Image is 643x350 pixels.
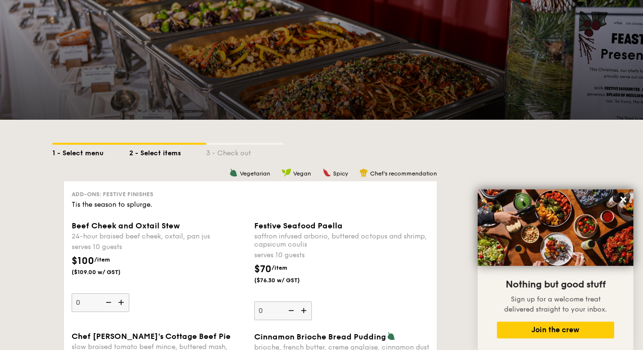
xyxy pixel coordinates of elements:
[254,221,343,230] span: Festive Seafood Paella
[297,301,312,320] img: icon-add.58712e84.svg
[72,268,137,276] span: ($109.00 w/ GST)
[254,232,429,249] div: saffron infused arborio, buttered octopus and shrimp, capsicum coulis
[254,332,386,341] span: Cinnamon Brioche Bread Pudding
[293,170,311,177] span: Vegan
[115,293,129,312] img: icon-add.58712e84.svg
[359,168,368,177] img: icon-chef-hat.a58ddaea.svg
[52,145,129,158] div: 1 - Select menu
[72,242,247,252] div: serves 10 guests
[206,145,283,158] div: 3 - Check out
[254,276,320,284] span: ($76.30 w/ GST)
[240,170,270,177] span: Vegetarian
[616,192,631,207] button: Close
[72,221,180,230] span: Beef Cheek and Oxtail Stew
[497,322,614,338] button: Join the crew
[129,145,206,158] div: 2 - Select items
[72,332,231,341] span: Chef [PERSON_NAME]'s Cottage Beef Pie
[370,170,437,177] span: Chef's recommendation
[72,191,153,198] span: Add-ons: Festive Finishes
[100,293,115,312] img: icon-reduce.1d2dbef1.svg
[504,295,607,313] span: Sign up for a welcome treat delivered straight to your inbox.
[282,168,291,177] img: icon-vegan.f8ff3823.svg
[254,263,272,275] span: $70
[387,332,396,340] img: icon-vegetarian.fe4039eb.svg
[254,301,312,320] input: Festive Seafood Paellasaffron infused arborio, buttered octopus and shrimp, capsicum coulisserves...
[72,232,247,240] div: 24-hour braised beef cheek, oxtail, pan jus
[478,189,633,266] img: DSC07876-Edit02-Large.jpeg
[322,168,331,177] img: icon-spicy.37a8142b.svg
[72,255,94,267] span: $100
[283,301,297,320] img: icon-reduce.1d2dbef1.svg
[94,256,110,263] span: /item
[229,168,238,177] img: icon-vegetarian.fe4039eb.svg
[333,170,348,177] span: Spicy
[72,200,429,210] div: Tis the season to splurge.
[272,264,287,271] span: /item
[72,293,129,312] input: Beef Cheek and Oxtail Stew24-hour braised beef cheek, oxtail, pan jusserves 10 guests$100/item($1...
[506,279,606,290] span: Nothing but good stuff
[254,250,429,260] div: serves 10 guests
